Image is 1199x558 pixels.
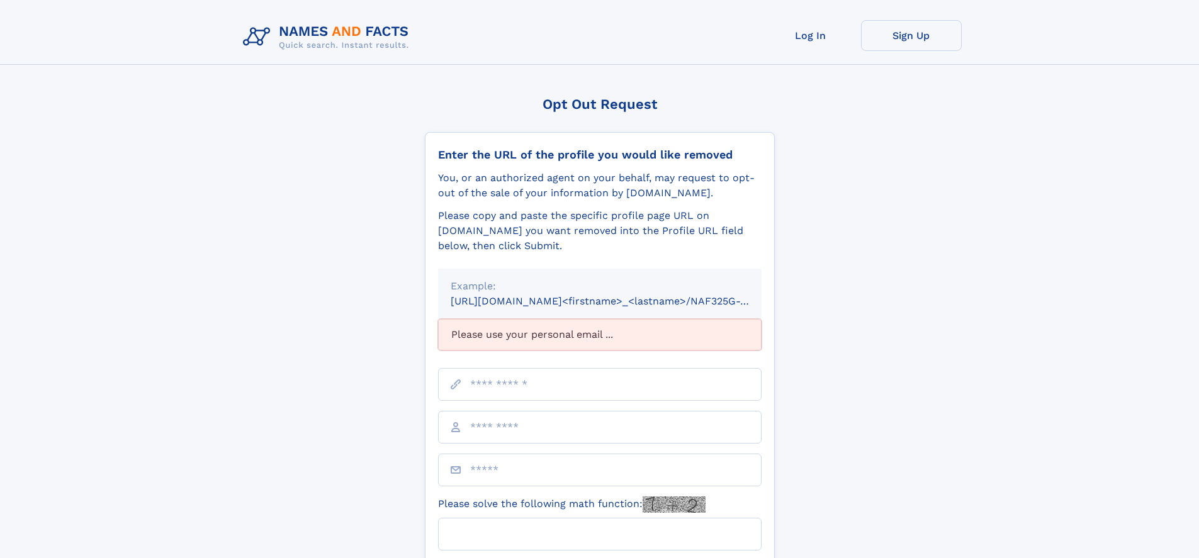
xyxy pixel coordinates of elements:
div: Opt Out Request [425,96,775,112]
div: Example: [451,279,749,294]
img: Logo Names and Facts [238,20,419,54]
a: Sign Up [861,20,962,51]
div: You, or an authorized agent on your behalf, may request to opt-out of the sale of your informatio... [438,170,762,201]
small: [URL][DOMAIN_NAME]<firstname>_<lastname>/NAF325G-xxxxxxxx [451,295,785,307]
div: Please use your personal email ... [438,319,762,350]
label: Please solve the following math function: [438,496,706,513]
a: Log In [760,20,861,51]
div: Please copy and paste the specific profile page URL on [DOMAIN_NAME] you want removed into the Pr... [438,208,762,254]
div: Enter the URL of the profile you would like removed [438,148,762,162]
